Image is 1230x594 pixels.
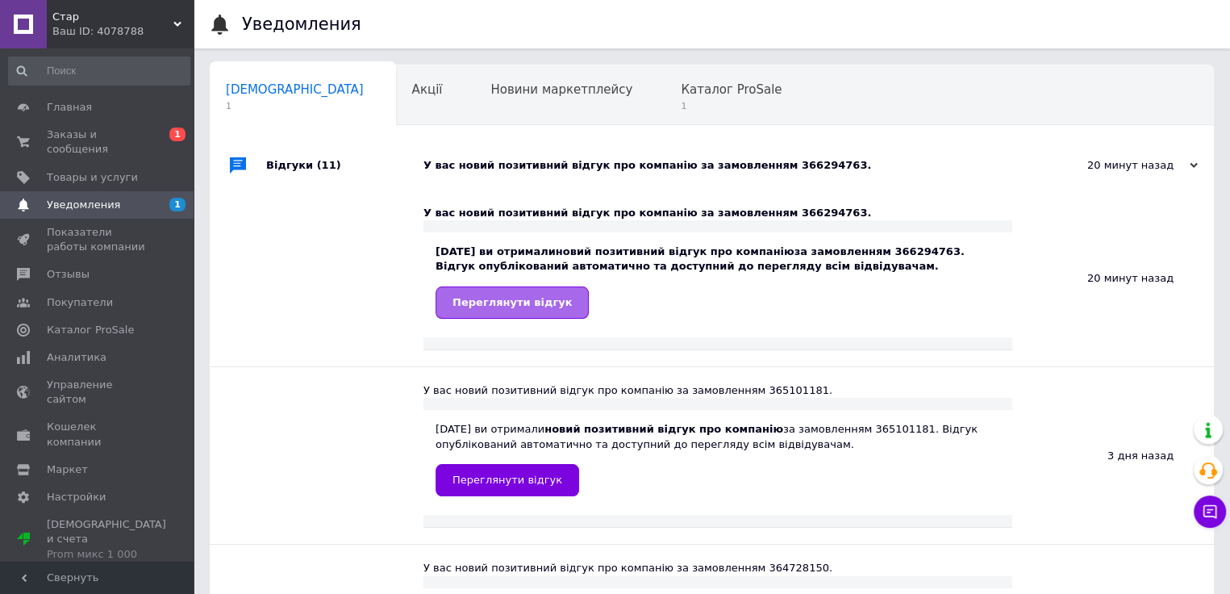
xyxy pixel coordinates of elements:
[544,423,783,435] b: новий позитивний відгук про компанію
[47,128,149,157] span: Заказы и сообщения
[452,474,562,486] span: Переглянути відгук
[452,296,572,308] span: Переглянути відгук
[47,462,88,477] span: Маркет
[412,82,443,97] span: Акції
[169,198,186,211] span: 1
[47,295,113,310] span: Покупатели
[47,100,92,115] span: Главная
[47,267,90,282] span: Отзывы
[47,323,134,337] span: Каталог ProSale
[436,464,579,496] a: Переглянути відгук
[423,561,1012,575] div: У вас новий позитивний відгук про компанію за замовленням 364728150.
[52,24,194,39] div: Ваш ID: 4078788
[423,206,1012,220] div: У вас новий позитивний відгук про компанію за замовленням 366294763.
[47,517,166,562] span: [DEMOGRAPHIC_DATA] и счета
[490,82,632,97] span: Новини маркетплейсу
[169,128,186,141] span: 1
[423,158,1036,173] div: У вас новий позитивний відгук про компанію за замовленням 366294763.
[423,383,1012,398] div: У вас новий позитивний відгук про компанію за замовленням 365101181.
[47,170,138,185] span: Товары и услуги
[47,350,106,365] span: Аналитика
[47,420,149,449] span: Кошелек компании
[436,422,1000,496] div: [DATE] ви отримали за замовленням 365101181. Відгук опублікований автоматично та доступний до пер...
[242,15,361,34] h1: Уведомления
[226,100,364,112] span: 1
[8,56,190,86] input: Поиск
[47,547,166,562] div: Prom микс 1 000
[266,141,423,190] div: Відгуки
[556,245,794,257] b: новий позитивний відгук про компанію
[1012,190,1214,366] div: 20 минут назад
[47,198,120,212] span: Уведомления
[52,10,173,24] span: Стар
[681,82,782,97] span: Каталог ProSale
[436,245,1000,318] div: [DATE] ви отримали за замовленням 366294763. Відгук опублікований автоматично та доступний до пер...
[47,225,149,254] span: Показатели работы компании
[317,159,341,171] span: (11)
[681,100,782,112] span: 1
[47,490,106,504] span: Настройки
[1012,367,1214,544] div: 3 дня назад
[47,378,149,407] span: Управление сайтом
[1036,158,1198,173] div: 20 минут назад
[1194,496,1226,528] button: Чат с покупателем
[436,287,589,319] a: Переглянути відгук
[226,82,364,97] span: [DEMOGRAPHIC_DATA]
